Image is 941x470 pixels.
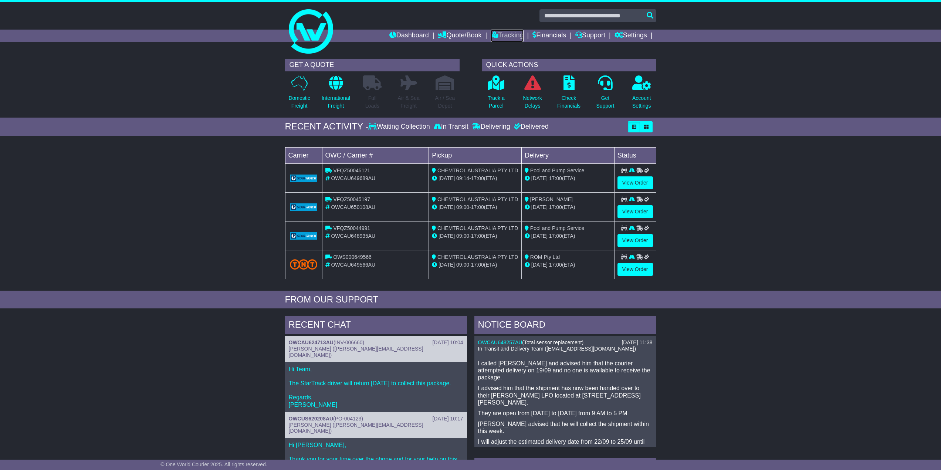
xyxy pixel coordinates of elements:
[471,175,484,181] span: 17:00
[522,75,542,114] a: NetworkDelays
[289,339,334,345] a: OWCAU624713AU
[289,416,463,422] div: ( )
[632,75,651,114] a: AccountSettings
[521,147,614,163] td: Delivery
[531,204,548,210] span: [DATE]
[322,94,350,110] p: International Freight
[478,410,653,417] p: They are open from [DATE] to [DATE] from 9 AM to 5 PM
[331,204,375,210] span: OWCAU650108AU
[549,262,562,268] span: 17:00
[335,339,363,345] span: INV-006660
[290,175,318,182] img: GetCarrierServiceLogo
[435,94,455,110] p: Air / Sea Depot
[363,94,382,110] p: Full Loads
[331,233,375,239] span: OWCAU648935AU
[549,175,562,181] span: 17:00
[614,147,656,163] td: Status
[557,75,581,114] a: CheckFinancials
[456,262,469,268] span: 09:00
[322,147,429,163] td: OWC / Carrier #
[437,225,518,231] span: CHEMTROL AUSTRALIA PTY LTD
[523,94,542,110] p: Network Delays
[632,94,651,110] p: Account Settings
[456,175,469,181] span: 09:14
[437,168,518,173] span: CHEMTROL AUSTRALIA PTY LTD
[456,233,469,239] span: 09:00
[525,175,611,182] div: (ETA)
[531,233,548,239] span: [DATE]
[289,416,334,422] a: OWCUS620208AU
[160,461,267,467] span: © One World Courier 2025. All rights reserved.
[285,147,322,163] td: Carrier
[429,147,522,163] td: Pickup
[290,259,318,269] img: TNT_Domestic.png
[549,204,562,210] span: 17:00
[432,339,463,346] div: [DATE] 10:04
[333,254,372,260] span: OWS000649566
[439,175,455,181] span: [DATE]
[285,294,656,305] div: FROM OUR SUPPORT
[622,339,652,346] div: [DATE] 11:38
[525,203,611,211] div: (ETA)
[471,262,484,268] span: 17:00
[617,176,653,189] a: View Order
[482,59,656,71] div: QUICK ACTIONS
[432,203,518,211] div: - (ETA)
[290,232,318,240] img: GetCarrierServiceLogo
[333,196,370,202] span: VFQZ50045197
[575,30,605,42] a: Support
[285,121,369,132] div: RECENT ACTIVITY -
[531,175,548,181] span: [DATE]
[470,123,512,131] div: Delivering
[478,420,653,435] p: [PERSON_NAME] advised that he will collect the shipment within this week.
[439,233,455,239] span: [DATE]
[615,30,647,42] a: Settings
[432,175,518,182] div: - (ETA)
[471,204,484,210] span: 17:00
[335,416,362,422] span: PO-004123
[439,262,455,268] span: [DATE]
[530,168,584,173] span: Pool and Pump Service
[478,360,653,381] p: I called [PERSON_NAME] and advised him that the courier attempted delivery on 19/09 and no one is...
[333,225,370,231] span: VFQZ50044991
[289,339,463,346] div: ( )
[285,316,467,336] div: RECENT CHAT
[288,94,310,110] p: Domestic Freight
[478,339,653,346] div: ( )
[474,316,656,336] div: NOTICE BOARD
[530,196,573,202] span: [PERSON_NAME]
[524,339,582,345] span: Total sensor replacement
[437,254,518,260] span: CHEMTROL AUSTRALIA PTY LTD
[289,346,423,358] span: [PERSON_NAME] ([PERSON_NAME][EMAIL_ADDRESS][DOMAIN_NAME])
[285,59,460,71] div: GET A QUOTE
[557,94,580,110] p: Check Financials
[491,30,523,42] a: Tracking
[290,203,318,211] img: GetCarrierServiceLogo
[530,225,584,231] span: Pool and Pump Service
[288,75,310,114] a: DomesticFreight
[525,261,611,269] div: (ETA)
[596,94,614,110] p: Get Support
[438,30,481,42] a: Quote/Book
[525,232,611,240] div: (ETA)
[488,94,505,110] p: Track a Parcel
[478,438,653,452] p: I will adjust the estimated delivery date from 22/09 to 25/09 until the shipment gets collected f...
[432,123,470,131] div: In Transit
[549,233,562,239] span: 17:00
[333,168,370,173] span: VFQZ50045121
[432,261,518,269] div: - (ETA)
[512,123,549,131] div: Delivered
[531,262,548,268] span: [DATE]
[617,263,653,276] a: View Order
[321,75,351,114] a: InternationalFreight
[437,196,518,202] span: CHEMTROL AUSTRALIA PTY LTD
[389,30,429,42] a: Dashboard
[432,232,518,240] div: - (ETA)
[289,422,423,434] span: [PERSON_NAME] ([PERSON_NAME][EMAIL_ADDRESS][DOMAIN_NAME])
[487,75,505,114] a: Track aParcel
[331,262,375,268] span: OWCAU649566AU
[398,94,420,110] p: Air & Sea Freight
[530,254,560,260] span: ROM Pty Ltd
[331,175,375,181] span: OWCAU649689AU
[432,416,463,422] div: [DATE] 10:17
